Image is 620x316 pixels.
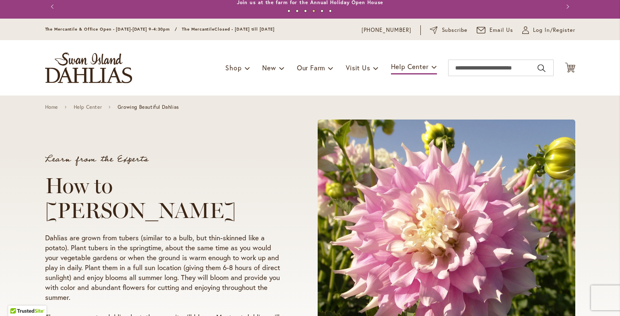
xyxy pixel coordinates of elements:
span: Closed - [DATE] till [DATE] [215,26,274,32]
span: Log In/Register [533,26,575,34]
a: Log In/Register [522,26,575,34]
button: 4 of 6 [312,10,315,12]
p: Learn from the Experts [45,155,286,163]
span: Our Farm [297,63,325,72]
span: Help Center [391,62,429,71]
span: The Mercantile & Office Open - [DATE]-[DATE] 9-4:30pm / The Mercantile [45,26,215,32]
a: store logo [45,53,132,83]
a: [PHONE_NUMBER] [362,26,412,34]
span: New [262,63,276,72]
span: Shop [225,63,241,72]
button: 3 of 6 [304,10,307,12]
p: Dahlias are grown from tubers (similar to a bulb, but thin-skinned like a potato). Plant tubers i... [45,233,286,302]
a: Subscribe [430,26,468,34]
h1: How to [PERSON_NAME] [45,173,286,223]
button: 2 of 6 [296,10,299,12]
span: Growing Beautiful Dahlias [118,104,179,110]
button: 1 of 6 [287,10,290,12]
a: Email Us [477,26,513,34]
button: 5 of 6 [321,10,323,12]
button: 6 of 6 [329,10,332,12]
a: Home [45,104,58,110]
span: Email Us [490,26,513,34]
a: Help Center [74,104,102,110]
span: Subscribe [442,26,468,34]
span: Visit Us [346,63,370,72]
